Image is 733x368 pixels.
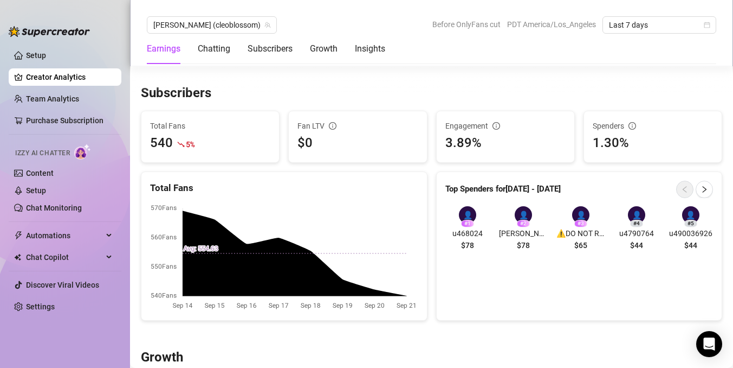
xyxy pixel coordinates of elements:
[459,206,476,224] div: 👤
[141,85,211,102] h3: Subscribers
[297,120,418,132] div: Fan LTV
[461,220,474,227] div: # 1
[700,186,708,193] span: right
[507,16,596,33] span: PDT America/Los_Angeles
[432,16,501,33] span: Before OnlyFans cut
[248,42,293,55] div: Subscribers
[517,220,530,227] div: # 2
[150,133,173,154] div: 540
[461,239,474,251] span: $78
[329,122,336,130] span: info-circle
[668,227,713,239] span: u490036926
[609,17,710,33] span: Last 7 days
[517,239,530,251] span: $78
[630,239,643,251] span: $44
[492,122,500,130] span: info-circle
[14,231,23,240] span: thunderbolt
[186,139,194,149] span: 5 %
[556,227,605,239] span: ⚠️DO NOT RESPOND⚠️ (long time client)
[26,51,46,60] a: Setup
[74,144,91,160] img: AI Chatter
[150,120,270,132] span: Total Fans
[593,133,713,154] div: 1.30%
[26,112,113,129] a: Purchase Subscription
[628,206,645,224] div: 👤
[684,239,697,251] span: $44
[15,148,70,158] span: Izzy AI Chatter
[9,26,90,37] img: logo-BBDzfeDw.svg
[26,204,82,212] a: Chat Monitoring
[574,239,587,251] span: $65
[26,281,99,289] a: Discover Viral Videos
[593,120,713,132] div: Spenders
[26,249,103,266] span: Chat Copilot
[682,206,699,224] div: 👤
[572,206,589,224] div: 👤
[696,331,722,357] div: Open Intercom Messenger
[310,42,338,55] div: Growth
[704,22,710,28] span: calendar
[574,220,587,227] div: # 3
[153,17,270,33] span: cleo (cleoblossom)
[198,42,230,55] div: Chatting
[445,183,561,196] article: Top Spenders for [DATE] - [DATE]
[26,227,103,244] span: Automations
[445,227,491,239] span: u468024
[26,169,54,177] a: Content
[26,302,55,311] a: Settings
[684,220,697,227] div: # 5
[147,42,180,55] div: Earnings
[355,42,385,55] div: Insights
[614,227,659,239] span: u4790764
[515,206,532,224] div: 👤
[26,186,46,195] a: Setup
[26,94,79,103] a: Team Analytics
[26,68,113,86] a: Creator Analytics
[141,349,183,366] h3: Growth
[445,120,566,132] div: Engagement
[628,122,636,130] span: info-circle
[14,253,21,261] img: Chat Copilot
[445,133,566,154] div: 3.89%
[630,220,643,227] div: # 4
[499,227,548,239] span: [PERSON_NAME] ⚠️DO NOT RESPOND⚠️
[264,22,271,28] span: team
[177,141,185,148] span: fall
[297,133,418,154] div: $0
[150,181,418,195] div: Total Fans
